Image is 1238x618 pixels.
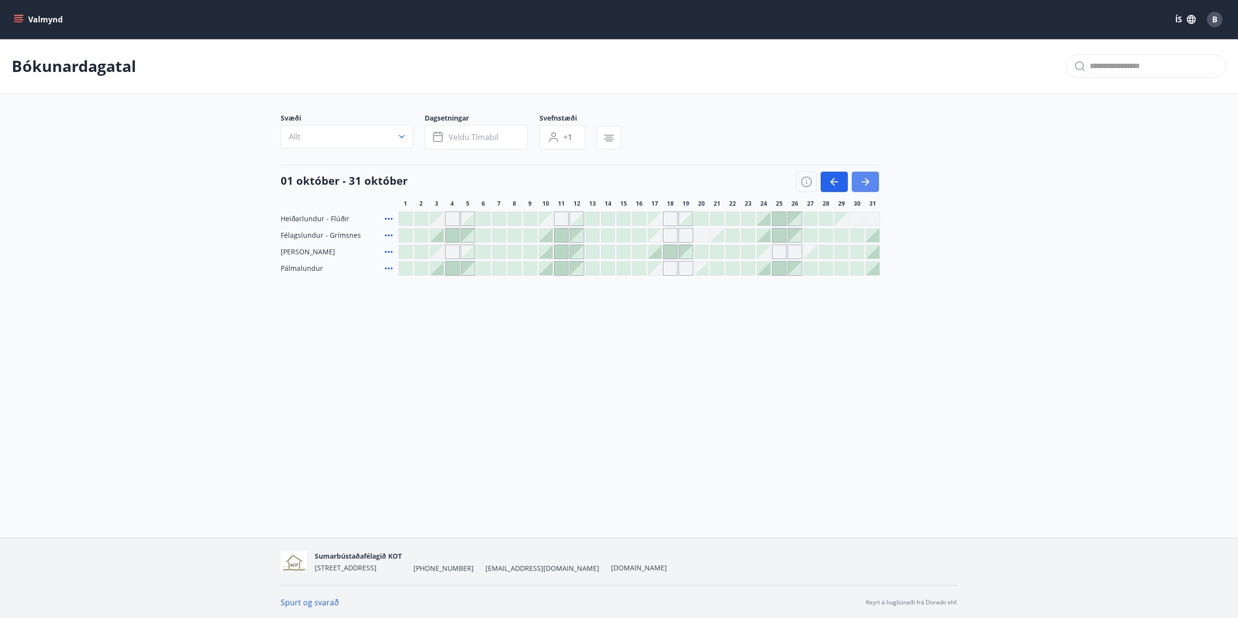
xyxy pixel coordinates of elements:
[682,200,689,208] span: 19
[281,597,339,608] a: Spurt og svarað
[12,55,136,77] p: Bókunardagatal
[425,113,539,125] span: Dagsetningar
[281,247,335,257] span: [PERSON_NAME]
[281,173,408,188] h4: 01 október - 31 október
[663,212,678,226] div: Gráir dagar eru ekki bókanlegir
[838,200,845,208] span: 29
[1212,14,1218,25] span: B
[513,200,516,208] span: 8
[694,228,709,243] div: Gráir dagar eru ekki bókanlegir
[636,200,643,208] span: 16
[745,200,752,208] span: 23
[450,200,454,208] span: 4
[315,563,377,572] span: [STREET_ADDRESS]
[445,212,460,226] div: Gráir dagar eru ekki bókanlegir
[430,212,444,226] div: Gráir dagar eru ekki bókanlegir
[663,228,678,243] div: Gráir dagar eru ekki bókanlegir
[866,598,958,607] p: Keyrt á hugbúnaði frá Dorado ehf.
[834,212,849,226] div: Gráir dagar eru ekki bókanlegir
[466,200,469,208] span: 5
[647,212,662,226] div: Gráir dagar eru ekki bókanlegir
[554,212,569,226] div: Gráir dagar eru ekki bókanlegir
[807,200,814,208] span: 27
[651,200,658,208] span: 17
[539,125,585,149] button: +1
[647,261,662,276] div: Gráir dagar eru ekki bókanlegir
[315,551,402,561] span: Sumarbústaðafélagið KOT
[714,200,720,208] span: 21
[449,132,498,142] span: Veldu tímabil
[558,200,565,208] span: 11
[1170,11,1201,28] button: ÍS
[574,200,580,208] span: 12
[772,245,787,259] div: Gráir dagar eru ekki bókanlegir
[12,11,67,28] button: menu
[430,245,444,259] div: Gráir dagar eru ekki bókanlegir
[281,125,413,148] button: Allt
[497,200,501,208] span: 7
[289,131,301,142] span: Allt
[281,113,425,125] span: Svæði
[667,200,674,208] span: 18
[413,564,474,573] span: [PHONE_NUMBER]
[528,200,532,208] span: 9
[620,200,627,208] span: 15
[647,228,662,243] div: Gráir dagar eru ekki bókanlegir
[589,200,596,208] span: 13
[445,245,460,259] div: Gráir dagar eru ekki bókanlegir
[869,200,876,208] span: 31
[611,563,667,572] a: [DOMAIN_NAME]
[865,212,880,226] div: Gráir dagar eru ekki bókanlegir
[482,200,485,208] span: 6
[776,200,783,208] span: 25
[1203,8,1226,31] button: B
[679,261,693,276] div: Gráir dagar eru ekki bókanlegir
[281,551,307,572] img: t9tqzh1e9P7HFz4OzbTe84FEGggHXmUwTnccQYsY.png
[791,200,798,208] span: 26
[679,228,693,243] div: Gráir dagar eru ekki bókanlegir
[281,214,349,224] span: Heiðarlundur - Flúðir
[538,212,553,226] div: Gráir dagar eru ekki bókanlegir
[698,200,705,208] span: 20
[823,200,829,208] span: 28
[663,261,678,276] div: Gráir dagar eru ekki bókanlegir
[542,200,549,208] span: 10
[425,125,528,149] button: Veldu tímabil
[605,200,611,208] span: 14
[850,212,864,226] div: Gráir dagar eru ekki bókanlegir
[485,564,599,573] span: [EMAIL_ADDRESS][DOMAIN_NAME]
[788,245,802,259] div: Gráir dagar eru ekki bókanlegir
[281,230,361,240] span: Félagslundur - Grímsnes
[435,200,438,208] span: 3
[729,200,736,208] span: 22
[854,200,861,208] span: 30
[760,200,767,208] span: 24
[281,264,323,273] span: Pálmalundur
[404,200,407,208] span: 1
[563,132,572,142] span: +1
[756,245,771,259] div: Gráir dagar eru ekki bókanlegir
[539,113,597,125] span: Svefnstæði
[419,200,423,208] span: 2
